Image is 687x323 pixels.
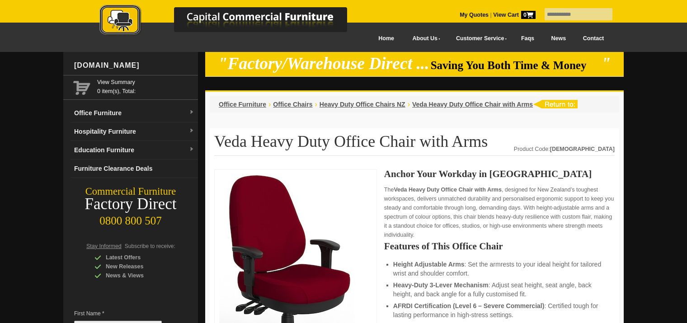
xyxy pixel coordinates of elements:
li: › [315,100,317,109]
h1: Veda Heavy Duty Office Chair with Arms [214,133,615,156]
a: About Us [403,28,446,49]
li: : Set the armrests to your ideal height for tailored wrist and shoulder comfort. [393,260,606,278]
a: Office Chairs [273,101,312,108]
a: News [543,28,574,49]
strong: Heavy-Duty 3-Lever Mechanism [393,281,489,289]
li: : Certified tough for lasting performance in high-stress settings. [393,301,606,319]
strong: View Cart [493,12,536,18]
a: My Quotes [460,12,489,18]
div: News & Views [94,271,180,280]
div: [DOMAIN_NAME] [71,52,198,79]
a: Office Furniture [219,101,266,108]
div: Commercial Furniture [63,185,198,198]
div: New Releases [94,262,180,271]
li: : Adjust seat height, seat angle, back height, and back angle for a fully customised fit. [393,281,606,299]
strong: Height Adjustable Arms [393,261,465,268]
li: › [268,100,271,109]
a: Hospitality Furnituredropdown [71,122,198,141]
p: The , designed for New Zealand’s toughest workspaces, delivers unmatched durability and personali... [384,185,615,239]
div: Factory Direct [63,198,198,211]
a: Education Furnituredropdown [71,141,198,159]
span: Stay Informed [86,243,122,249]
em: " [602,54,611,73]
a: Heavy Duty Office Chairs NZ [320,101,405,108]
h2: Anchor Your Workday in [GEOGRAPHIC_DATA] [384,169,615,178]
img: dropdown [189,128,194,134]
a: Faqs [513,28,543,49]
img: Capital Commercial Furniture Logo [75,5,391,37]
strong: [DEMOGRAPHIC_DATA] [550,146,615,152]
a: View Cart0 [492,12,536,18]
a: Contact [574,28,612,49]
em: "Factory/Warehouse Direct ... [218,54,429,73]
h2: Features of This Office Chair [384,242,615,251]
span: Subscribe to receive: [125,243,175,249]
div: Product Code: [514,145,615,154]
img: dropdown [189,110,194,115]
strong: AFRDI Certification (Level 6 – Severe Commercial) [393,302,545,309]
a: Office Furnituredropdown [71,104,198,122]
span: First Name * [74,309,175,318]
a: Furniture Clearance Deals [71,159,198,178]
strong: Veda Heavy Duty Office Chair with Arms [394,187,502,193]
div: Latest Offers [94,253,180,262]
span: 0 item(s), Total: [97,78,194,94]
a: Customer Service [446,28,513,49]
span: Saving You Both Time & Money [431,59,600,71]
img: dropdown [189,147,194,152]
span: 0 [521,11,536,19]
div: 0800 800 507 [63,210,198,227]
li: › [408,100,410,109]
a: Veda Heavy Duty Office Chair with Arms [412,101,533,108]
a: Capital Commercial Furniture Logo [75,5,391,40]
img: return to [533,100,578,108]
a: View Summary [97,78,194,87]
